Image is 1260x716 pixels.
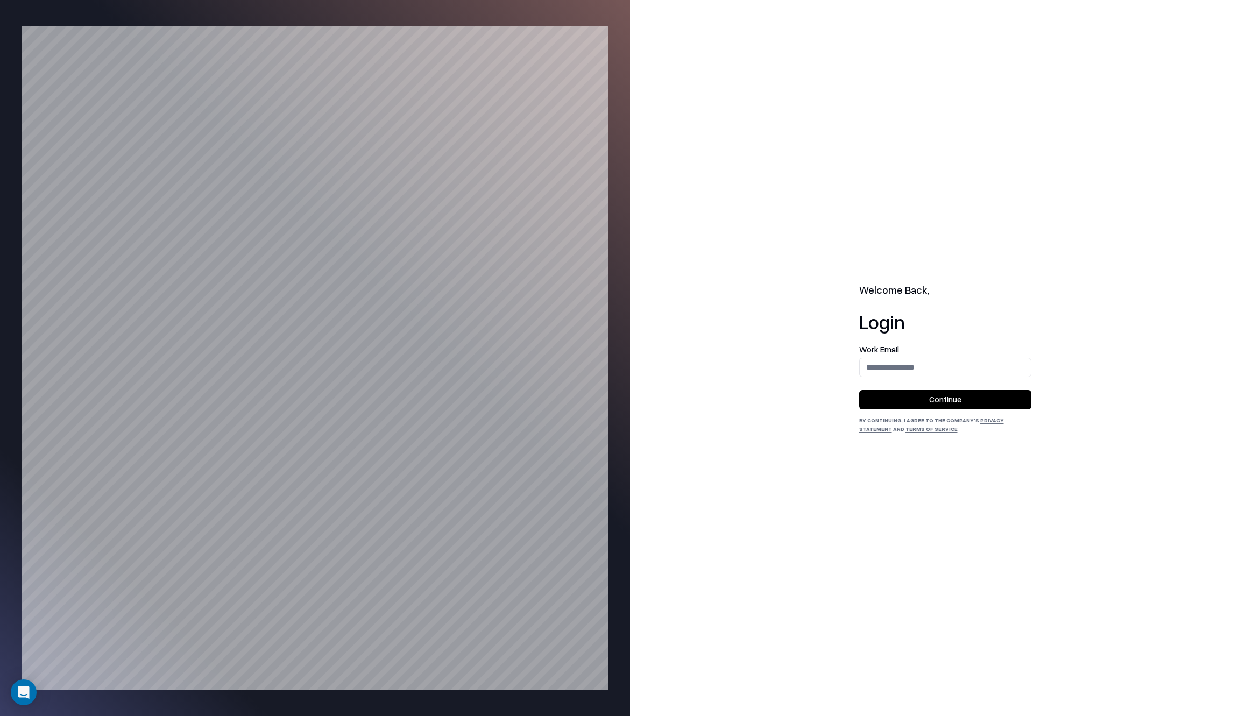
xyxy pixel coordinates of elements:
[859,416,1031,433] div: By continuing, I agree to the Company's and
[905,426,958,432] a: Terms of Service
[859,390,1031,409] button: Continue
[859,345,1031,353] label: Work Email
[859,311,1031,332] h1: Login
[859,283,1031,298] h2: Welcome Back,
[11,679,37,705] div: Open Intercom Messenger
[859,417,1004,432] a: Privacy Statement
